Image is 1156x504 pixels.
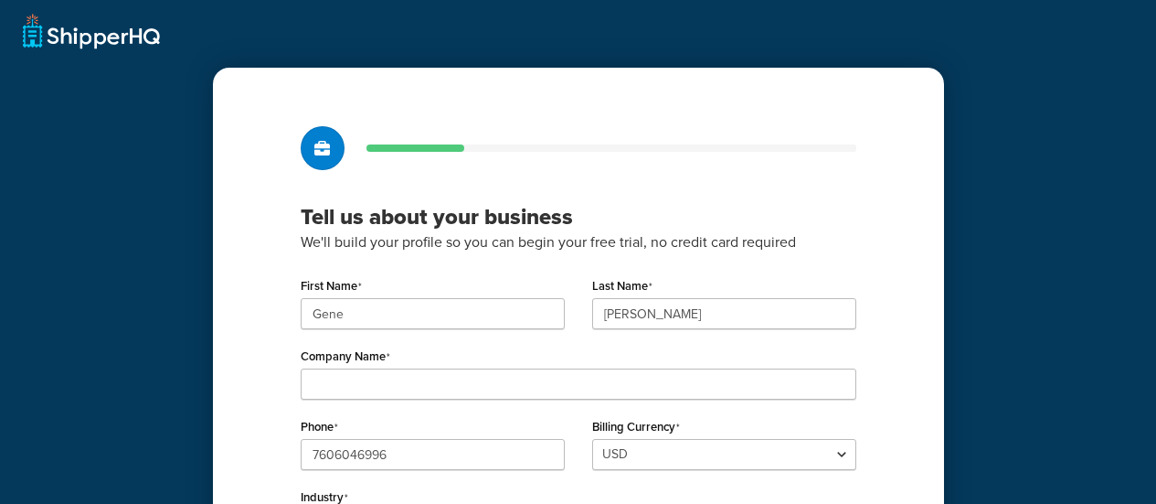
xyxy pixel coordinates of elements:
[301,420,338,434] label: Phone
[301,203,856,231] h3: Tell us about your business
[301,279,362,294] label: First Name
[592,420,680,434] label: Billing Currency
[301,349,390,364] label: Company Name
[301,231,856,254] p: We'll build your profile so you can begin your free trial, no credit card required
[592,279,652,294] label: Last Name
